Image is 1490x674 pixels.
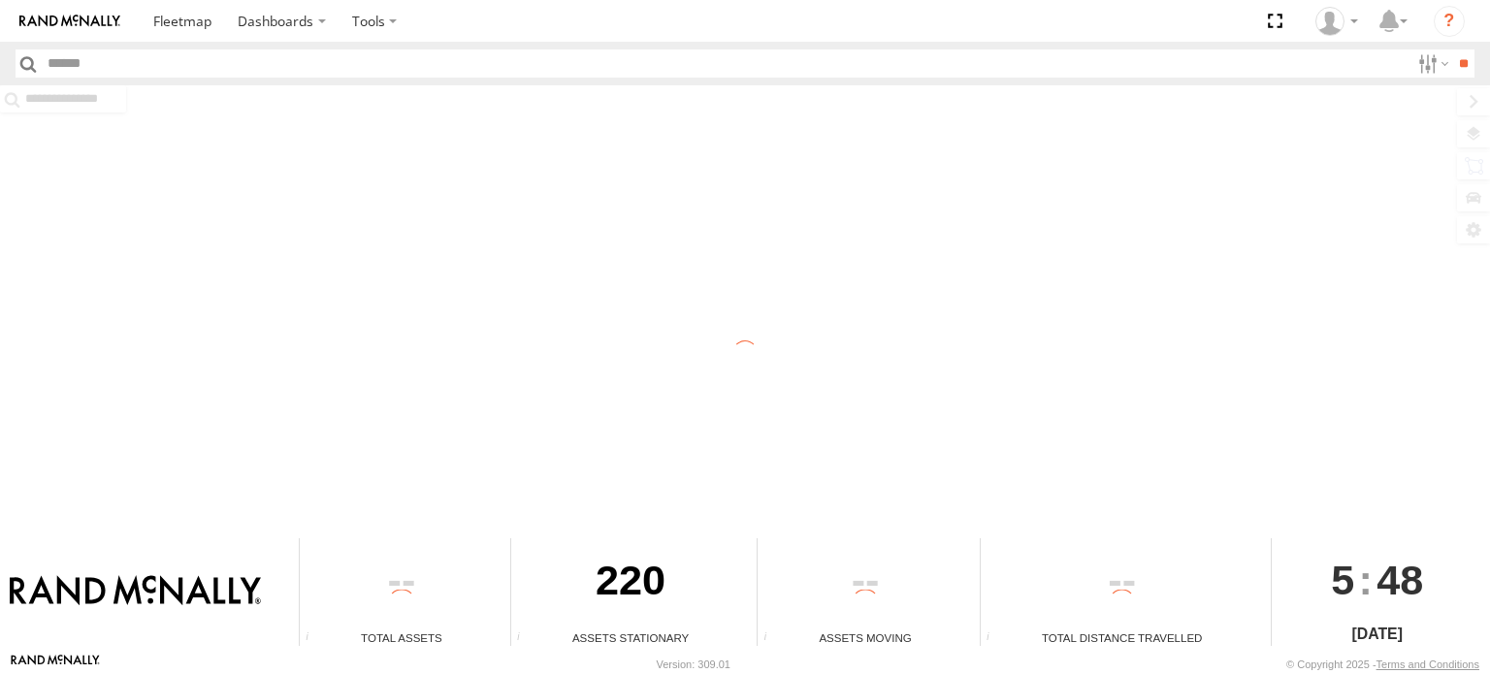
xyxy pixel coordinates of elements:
[1309,7,1365,36] div: Jose Goitia
[1434,6,1465,37] i: ?
[300,631,329,646] div: Total number of Enabled Assets
[758,631,787,646] div: Total number of assets current in transit.
[511,629,750,646] div: Assets Stationary
[1377,538,1423,622] span: 48
[1272,623,1483,646] div: [DATE]
[11,655,100,674] a: Visit our Website
[1331,538,1354,622] span: 5
[300,629,503,646] div: Total Assets
[1286,658,1479,670] div: © Copyright 2025 -
[19,15,120,28] img: rand-logo.svg
[10,575,261,608] img: Rand McNally
[1377,658,1479,670] a: Terms and Conditions
[511,538,750,629] div: 220
[657,658,730,670] div: Version: 309.01
[981,629,1264,646] div: Total Distance Travelled
[758,629,972,646] div: Assets Moving
[1410,49,1452,78] label: Search Filter Options
[981,631,1010,646] div: Total distance travelled by all assets within specified date range and applied filters
[1272,538,1483,622] div: :
[511,631,540,646] div: Total number of assets current stationary.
